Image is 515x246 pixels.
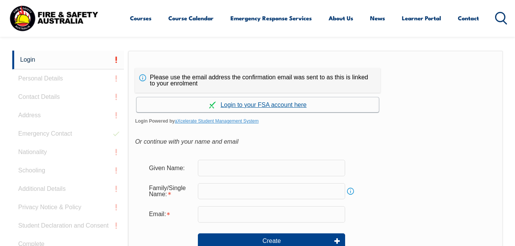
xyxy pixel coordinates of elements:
span: Login Powered by [135,115,496,127]
a: Contact [458,9,479,27]
div: Family/Single Name is required. [143,181,198,202]
a: Info [345,186,356,197]
a: Course Calendar [168,9,214,27]
a: About Us [329,9,353,27]
a: Courses [130,9,151,27]
a: Emergency Response Services [230,9,312,27]
img: Log in withaxcelerate [209,102,216,108]
div: Or continue with your name and email [135,136,496,148]
div: Email is required. [143,207,198,221]
a: aXcelerate Student Management System [175,118,259,124]
a: News [370,9,385,27]
a: Login [12,51,124,69]
div: Please use the email address the confirmation email was sent to as this is linked to your enrolment [135,68,380,93]
div: Given Name: [143,161,198,175]
a: Learner Portal [402,9,441,27]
